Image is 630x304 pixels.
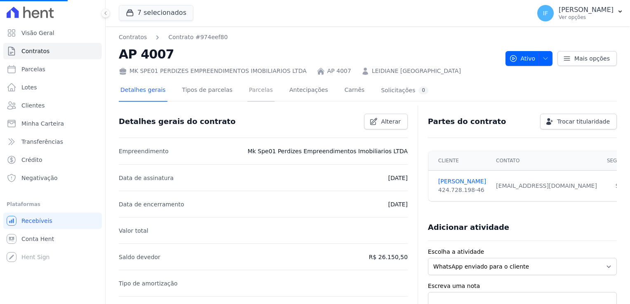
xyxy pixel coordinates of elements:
a: Solicitações0 [379,80,430,102]
p: Saldo devedor [119,252,160,262]
button: IF [PERSON_NAME] Ver opções [531,2,630,25]
span: Negativação [21,174,58,182]
p: R$ 26.150,50 [369,252,407,262]
button: 7 selecionados [119,5,193,21]
a: Negativação [3,170,102,186]
a: Contratos [3,43,102,59]
span: Mais opções [574,54,610,63]
p: Empreendimento [119,146,169,156]
label: Escreva uma nota [428,282,617,290]
th: Cliente [428,151,491,171]
button: Ativo [505,51,553,66]
span: Crédito [21,156,42,164]
div: [EMAIL_ADDRESS][DOMAIN_NAME] [496,182,597,190]
div: 0 [418,87,428,94]
span: Trocar titularidade [557,117,610,126]
a: Contrato #974eef80 [168,33,228,42]
span: Contratos [21,47,49,55]
a: Visão Geral [3,25,102,41]
h3: Adicionar atividade [428,222,509,232]
a: LEIDIANE [GEOGRAPHIC_DATA] [372,67,461,75]
span: Conta Hent [21,235,54,243]
a: Crédito [3,152,102,168]
nav: Breadcrumb [119,33,228,42]
p: Tipo de amortização [119,278,178,288]
span: Clientes [21,101,45,110]
a: Conta Hent [3,231,102,247]
a: Lotes [3,79,102,96]
span: Alterar [381,117,401,126]
nav: Breadcrumb [119,33,499,42]
p: Data de assinatura [119,173,174,183]
a: [PERSON_NAME] [438,177,486,186]
a: Mais opções [557,51,617,66]
p: [DATE] [388,173,407,183]
span: Recebíveis [21,217,52,225]
span: Transferências [21,138,63,146]
a: Parcelas [247,80,275,102]
a: Tipos de parcelas [181,80,234,102]
p: [PERSON_NAME] [559,6,614,14]
div: MK SPE01 PERDIZES EMPREENDIMENTOS IMOBILIARIOS LTDA [119,67,307,75]
a: Minha Carteira [3,115,102,132]
p: Mk Spe01 Perdizes Empreendimentos Imobiliarios LTDA [247,146,407,156]
div: Plataformas [7,199,99,209]
a: Recebíveis [3,213,102,229]
span: Visão Geral [21,29,54,37]
p: Data de encerramento [119,199,184,209]
h3: Partes do contrato [428,117,506,126]
a: Clientes [3,97,102,114]
h3: Detalhes gerais do contrato [119,117,235,126]
span: Ativo [509,51,536,66]
a: AP 4007 [327,67,351,75]
label: Escolha a atividade [428,248,617,256]
span: Lotes [21,83,37,91]
a: Trocar titularidade [540,114,617,129]
p: Valor total [119,226,148,236]
span: IF [543,10,548,16]
a: Carnês [343,80,366,102]
div: 424.728.198-46 [438,186,486,194]
span: Minha Carteira [21,119,64,128]
div: Solicitações [381,87,428,94]
h2: AP 4007 [119,45,499,63]
a: Detalhes gerais [119,80,167,102]
a: Antecipações [288,80,330,102]
p: Ver opções [559,14,614,21]
a: Contratos [119,33,147,42]
a: Transferências [3,133,102,150]
th: Contato [491,151,602,171]
a: Alterar [364,114,408,129]
span: Parcelas [21,65,45,73]
p: [DATE] [388,199,407,209]
a: Parcelas [3,61,102,77]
